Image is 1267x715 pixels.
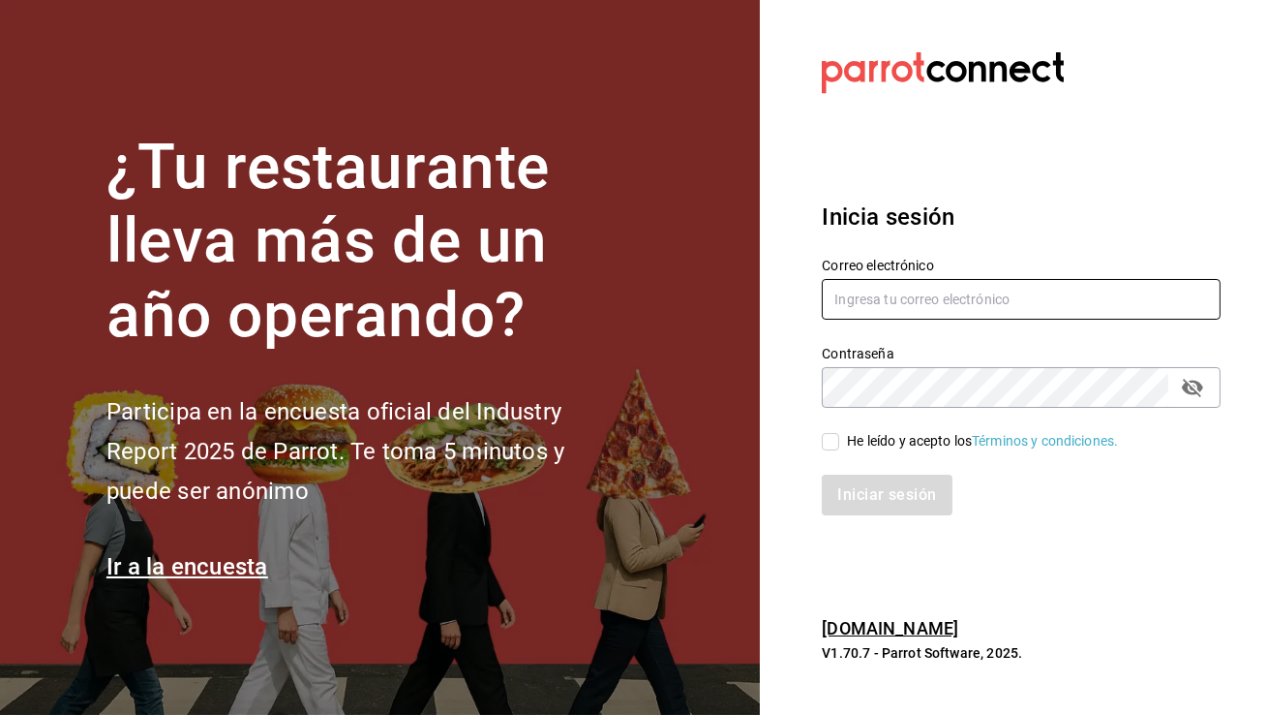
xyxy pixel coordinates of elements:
h1: ¿Tu restaurante lleva más de un año operando? [106,131,629,354]
a: [DOMAIN_NAME] [822,618,958,638]
div: He leído y acepto los [847,431,1118,451]
label: Correo electrónico [822,259,1221,272]
h2: Participa en la encuesta oficial del Industry Report 2025 de Parrot. Te toma 5 minutos y puede se... [106,392,629,511]
h3: Inicia sesión [822,200,1221,234]
p: V1.70.7 - Parrot Software, 2025. [822,643,1221,663]
label: Contraseña [822,347,1221,360]
a: Ir a la encuesta [106,553,268,580]
a: Términos y condiciones. [972,433,1118,449]
input: Ingresa tu correo electrónico [822,279,1221,320]
button: passwordField [1176,371,1209,404]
